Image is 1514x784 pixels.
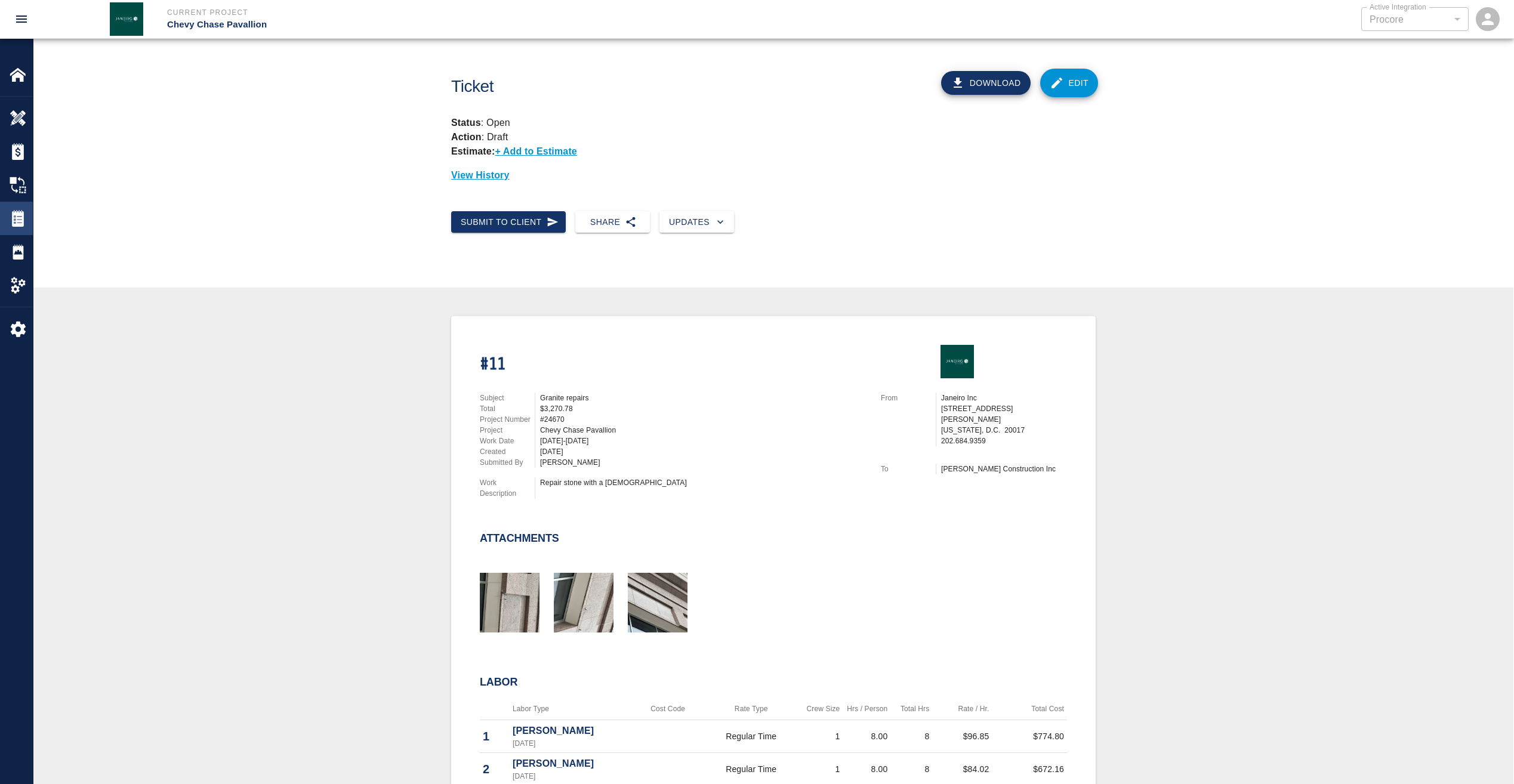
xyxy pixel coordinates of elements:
[941,393,1067,403] p: Janeiro Inc
[941,464,1067,474] p: [PERSON_NAME] Construction Inc
[881,464,936,474] p: To
[480,457,535,468] p: Submitted By
[480,436,535,446] p: Work Date
[167,18,822,32] p: Chevy Chase Pavallion
[1370,13,1460,26] div: Procore
[480,425,535,436] p: Project
[451,168,1096,183] p: View History
[941,71,1031,95] button: Download
[480,414,535,425] p: Project Number
[881,393,936,403] p: From
[801,698,843,720] th: Crew Size
[451,118,481,128] strong: Status
[701,698,801,720] th: Rate Type
[7,5,36,33] button: open drawer
[451,146,495,156] strong: Estimate:
[495,146,577,156] p: + Add to Estimate
[701,720,801,753] td: Regular Time
[167,7,822,18] p: Current Project
[451,132,508,142] p: : Draft
[540,425,867,436] div: Chevy Chase Pavallion
[575,211,650,233] button: Share
[451,211,566,233] button: Submit to Client
[1370,2,1426,12] label: Active Integration
[480,676,1067,689] h2: Labor
[941,436,1067,446] p: 202.684.9359
[510,698,634,720] th: Labor Type
[843,698,890,720] th: Hrs / Person
[483,727,507,745] p: 1
[480,477,535,499] p: Work Description
[941,345,974,378] img: Janeiro Inc
[628,573,687,632] img: thumbnail
[513,771,631,782] p: [DATE]
[890,720,932,753] td: 8
[843,720,890,753] td: 8.00
[801,720,843,753] td: 1
[992,720,1067,753] td: $774.80
[480,573,539,632] img: thumbnail
[451,77,823,97] h1: Ticket
[932,720,992,753] td: $96.85
[480,393,535,403] p: Subject
[932,698,992,720] th: Rate / Hr.
[480,446,535,457] p: Created
[540,414,867,425] div: #24670
[513,724,631,738] p: [PERSON_NAME]
[451,116,1096,130] p: : Open
[890,698,932,720] th: Total Hrs
[540,436,867,446] div: [DATE]-[DATE]
[992,698,1067,720] th: Total Cost
[659,211,734,233] button: Updates
[540,477,867,488] div: Repair stone with a [DEMOGRAPHIC_DATA]
[1040,69,1099,97] a: Edit
[513,738,631,749] p: [DATE]
[483,760,507,778] p: 2
[480,354,867,375] h1: #11
[540,446,867,457] div: [DATE]
[513,757,631,771] p: [PERSON_NAME]
[540,403,867,414] div: $3,270.78
[634,698,701,720] th: Cost Code
[480,403,535,414] p: Total
[540,457,867,468] div: [PERSON_NAME]
[451,132,482,142] strong: Action
[941,403,1067,436] p: [STREET_ADDRESS][PERSON_NAME] [US_STATE], D.C. 20017
[554,573,613,632] img: thumbnail
[480,532,559,545] h2: Attachments
[1247,304,1514,784] iframe: Chat Widget
[110,2,143,36] img: Janeiro Inc
[540,393,867,403] div: Granite repairs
